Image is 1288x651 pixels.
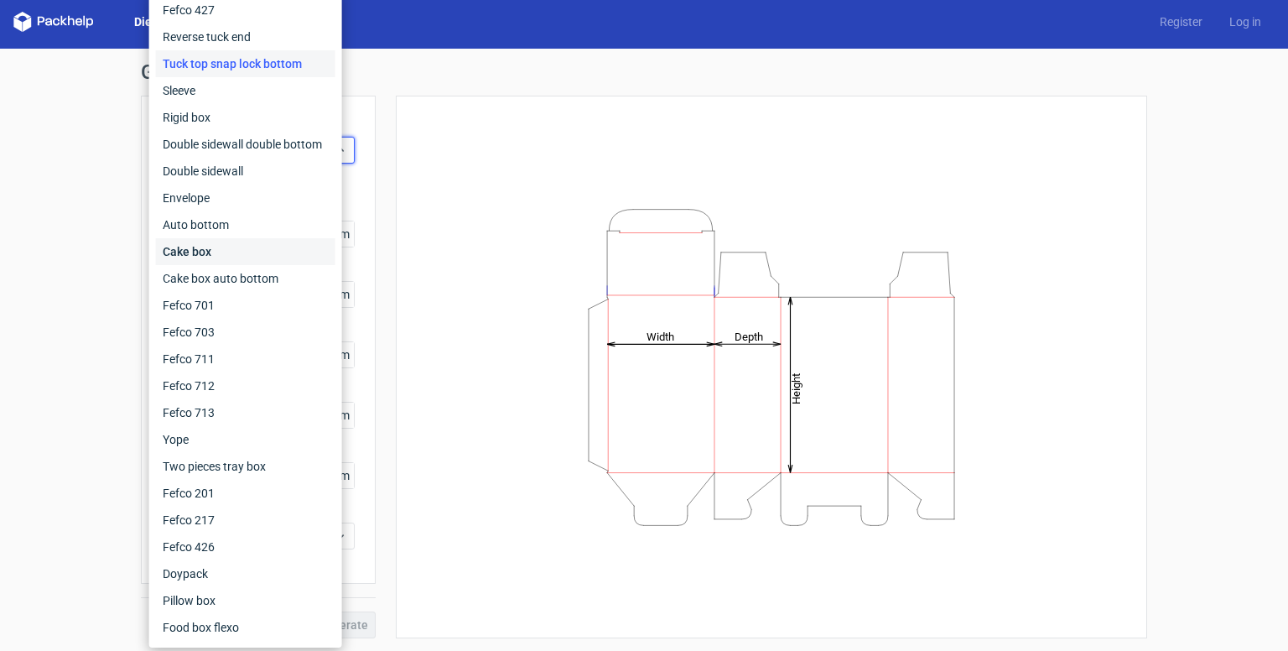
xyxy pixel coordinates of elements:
[647,330,674,342] tspan: Width
[156,453,335,480] div: Two pieces tray box
[1216,13,1275,30] a: Log in
[141,62,1147,82] h1: Generate new dieline
[156,77,335,104] div: Sleeve
[156,560,335,587] div: Doypack
[156,346,335,372] div: Fefco 711
[156,211,335,238] div: Auto bottom
[156,158,335,185] div: Double sidewall
[121,13,191,30] a: Dielines
[156,265,335,292] div: Cake box auto bottom
[156,507,335,534] div: Fefco 217
[156,104,335,131] div: Rigid box
[156,131,335,158] div: Double sidewall double bottom
[156,372,335,399] div: Fefco 712
[156,399,335,426] div: Fefco 713
[735,330,763,342] tspan: Depth
[156,319,335,346] div: Fefco 703
[1146,13,1216,30] a: Register
[156,480,335,507] div: Fefco 201
[156,238,335,265] div: Cake box
[156,23,335,50] div: Reverse tuck end
[156,50,335,77] div: Tuck top snap lock bottom
[790,372,802,404] tspan: Height
[156,614,335,641] div: Food box flexo
[156,292,335,319] div: Fefco 701
[156,587,335,614] div: Pillow box
[156,185,335,211] div: Envelope
[156,426,335,453] div: Yope
[156,534,335,560] div: Fefco 426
